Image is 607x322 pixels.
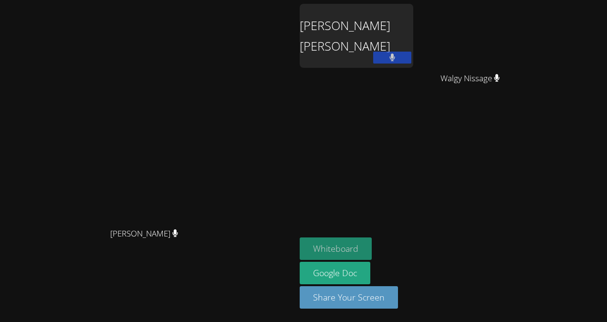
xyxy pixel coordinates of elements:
[300,237,372,260] button: Whiteboard
[300,262,370,284] a: Google Doc
[300,4,413,68] div: [PERSON_NAME] [PERSON_NAME]
[110,227,178,241] span: [PERSON_NAME]
[440,72,500,86] span: Walgy Nissage
[300,286,398,309] button: Share Your Screen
